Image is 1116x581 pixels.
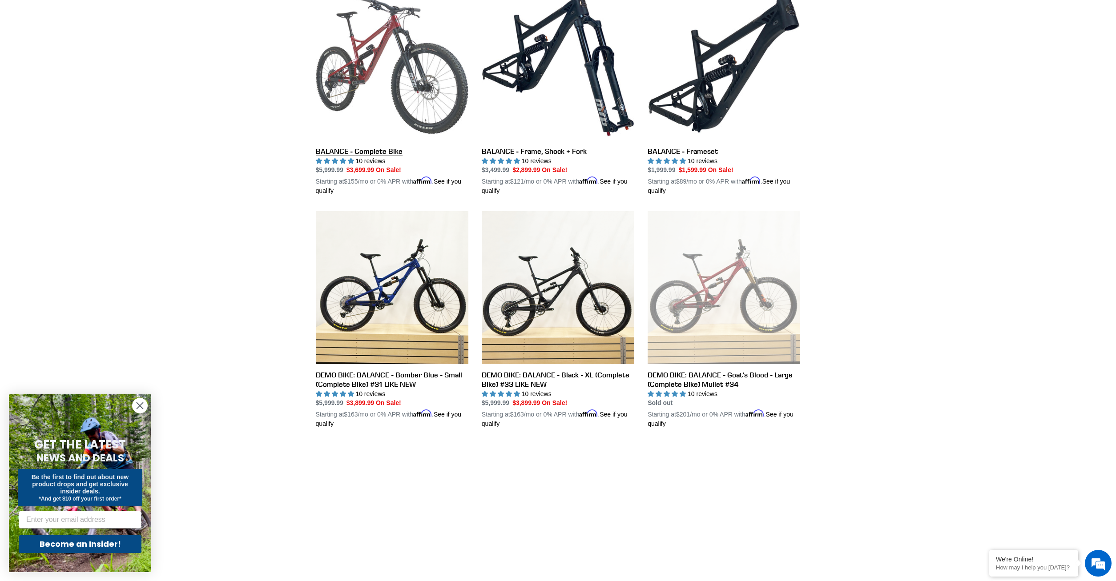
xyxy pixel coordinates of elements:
div: We're Online! [996,556,1072,563]
span: NEWS AND DEALS [36,451,124,465]
input: Enter your email address [19,511,141,529]
span: GET THE LATEST [34,437,126,453]
span: Be the first to find out about new product drops and get exclusive insider deals. [32,473,129,495]
p: How may I help you today? [996,564,1072,571]
span: *And get $10 off your first order* [39,496,121,502]
div: Navigation go back [10,49,23,62]
button: Close dialog [132,398,148,413]
div: Minimize live chat window [146,4,167,26]
div: Chat with us now [60,50,163,61]
img: d_696896380_company_1647369064580_696896380 [28,44,51,67]
button: Become an Insider! [19,535,141,553]
textarea: Type your message and hit 'Enter' [4,243,169,274]
span: We're online! [52,112,123,202]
